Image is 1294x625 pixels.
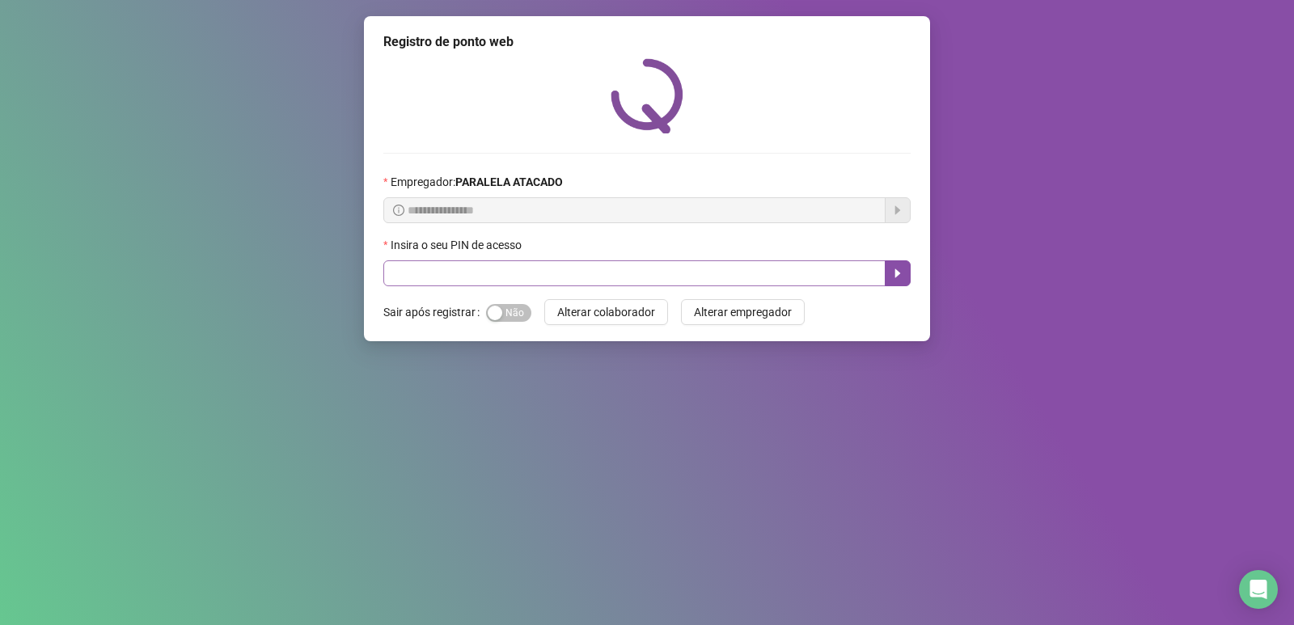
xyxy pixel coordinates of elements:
[694,303,792,321] span: Alterar empregador
[393,205,404,216] span: info-circle
[383,299,486,325] label: Sair após registrar
[1239,570,1278,609] div: Open Intercom Messenger
[557,303,655,321] span: Alterar colaborador
[391,173,563,191] span: Empregador :
[891,267,904,280] span: caret-right
[611,58,683,133] img: QRPoint
[544,299,668,325] button: Alterar colaborador
[455,175,563,188] strong: PARALELA ATACADO
[383,32,911,52] div: Registro de ponto web
[681,299,805,325] button: Alterar empregador
[383,236,532,254] label: Insira o seu PIN de acesso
